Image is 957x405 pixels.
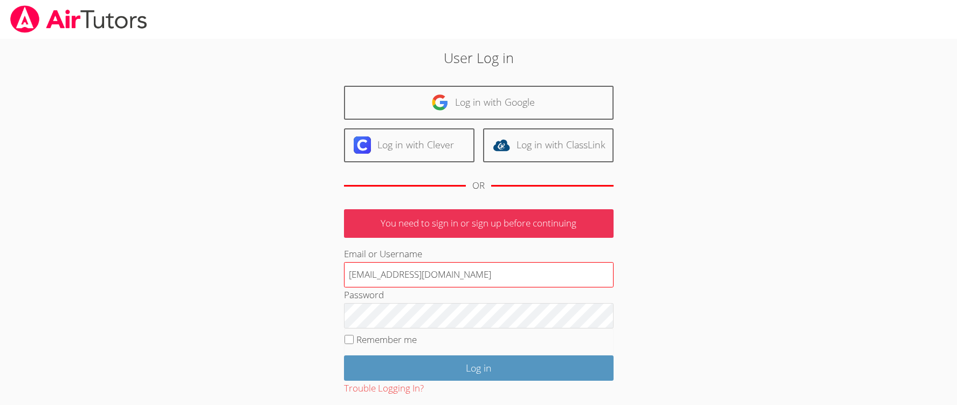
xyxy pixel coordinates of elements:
a: Log in with Clever [344,128,474,162]
img: google-logo-50288ca7cdecda66e5e0955fdab243c47b7ad437acaf1139b6f446037453330a.svg [431,94,449,111]
h2: User Log in [220,47,737,68]
a: Log in with ClassLink [483,128,614,162]
div: OR [472,178,485,194]
button: Trouble Logging In? [344,381,424,396]
label: Email or Username [344,248,422,260]
img: classlink-logo-d6bb404cc1216ec64c9a2012d9dc4662098be43eaf13dc465df04b49fa7ab582.svg [493,136,510,154]
input: Log in [344,355,614,381]
label: Password [344,289,384,301]
label: Remember me [356,333,417,346]
img: clever-logo-6eab21bc6e7a338710f1a6ff85c0baf02591cd810cc4098c63d3a4b26e2feb20.svg [354,136,371,154]
p: You need to sign in or sign up before continuing [344,209,614,238]
img: airtutors_banner-c4298cdbf04f3fff15de1276eac7730deb9818008684d7c2e4769d2f7ddbe033.png [9,5,148,33]
a: Log in with Google [344,86,614,120]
